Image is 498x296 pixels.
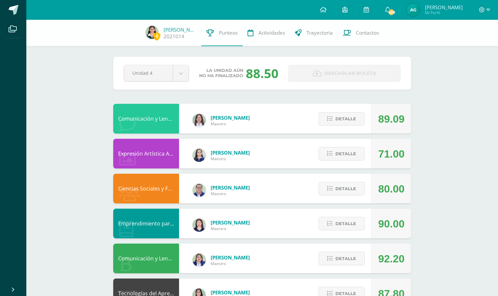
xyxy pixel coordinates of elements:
div: 71.00 [378,139,405,169]
a: [PERSON_NAME] [164,26,197,33]
span: Contactos [356,29,379,36]
span: Detalle [335,148,356,160]
span: Trayectoria [306,29,333,36]
a: 2021014 [164,33,184,40]
a: Contactos [338,20,384,46]
span: Maestro [211,156,250,162]
img: 360951c6672e02766e5b7d72674f168c.png [193,149,206,162]
span: [PERSON_NAME] [211,219,250,226]
div: 92.20 [378,244,405,274]
img: c11d42e410010543b8f7588cb98b0966.png [407,3,420,16]
span: Detalle [335,113,356,125]
img: c1c1b07ef08c5b34f56a5eb7b3c08b85.png [193,184,206,197]
div: Comunicación y Lenguaje, Inglés [113,104,179,133]
div: 80.00 [378,174,405,204]
span: Detalle [335,183,356,195]
div: 89.09 [378,104,405,134]
div: Expresión Artística ARTES PLÁSTICAS [113,139,179,168]
span: La unidad aún no ha finalizado [199,68,243,78]
span: Unidad 4 [132,65,165,81]
span: [PERSON_NAME] [211,254,250,261]
div: Ciencias Sociales y Formación Ciudadana [113,174,179,203]
div: Emprendimiento para la Productividad [113,209,179,238]
span: Maestro [211,261,250,266]
button: Detalle [319,252,365,265]
a: Trayectoria [290,20,338,46]
button: Detalle [319,112,365,126]
span: [PERSON_NAME] [211,289,250,296]
img: acecb51a315cac2de2e3deefdb732c9f.png [193,114,206,127]
span: Detalle [335,218,356,230]
button: Detalle [319,182,365,195]
div: 90.00 [378,209,405,239]
span: Maestro [211,191,250,196]
div: Comunicación y Lenguaje, Idioma Español [113,244,179,273]
div: 88.50 [246,65,278,82]
a: Unidad 4 [124,65,189,81]
span: [PERSON_NAME] [211,114,250,121]
button: Detalle [319,147,365,161]
span: 0 [153,32,160,40]
img: 97caf0f34450839a27c93473503a1ec1.png [193,253,206,267]
span: [PERSON_NAME] [425,4,463,11]
span: Descargar boleta [325,65,376,81]
button: Detalle [319,217,365,230]
span: 488 [388,9,395,16]
span: Maestro [211,226,250,231]
a: Actividades [243,20,290,46]
img: a452c7054714546f759a1a740f2e8572.png [193,219,206,232]
span: Mi Perfil [425,10,463,15]
span: Punteos [219,29,238,36]
span: Actividades [258,29,285,36]
span: [PERSON_NAME] [211,149,250,156]
img: 21ecb1b6eb62dfcd83b073e897be9f81.png [145,26,159,39]
a: Punteos [201,20,243,46]
span: [PERSON_NAME] [211,184,250,191]
span: Detalle [335,252,356,265]
span: Maestro [211,121,250,127]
